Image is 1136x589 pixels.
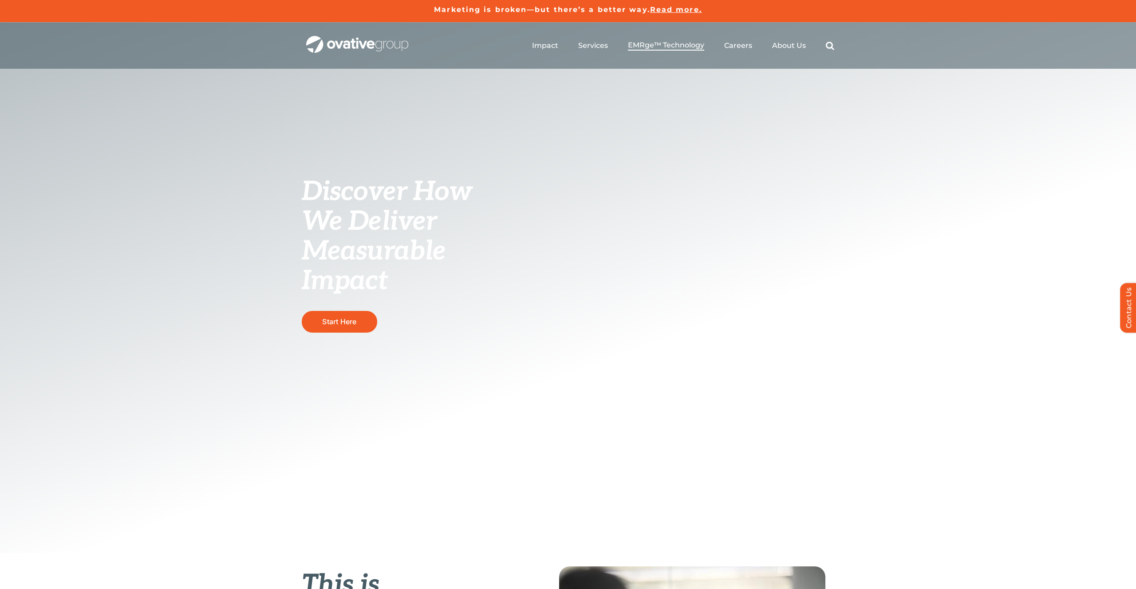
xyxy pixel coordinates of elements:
a: Read more. [650,5,702,14]
span: Discover How [302,176,472,208]
a: Search [826,41,834,50]
a: About Us [772,41,806,50]
a: OG_Full_horizontal_WHT [306,35,408,43]
span: We Deliver Measurable Impact [302,206,446,297]
nav: Menu [532,31,834,60]
a: Marketing is broken—but there’s a better way. [434,5,650,14]
a: Careers [724,41,752,50]
a: Services [578,41,608,50]
a: EMRge™ Technology [628,41,704,51]
span: Start Here [322,317,356,326]
a: Impact [532,41,558,50]
span: EMRge™ Technology [628,41,704,50]
a: Start Here [302,311,377,333]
